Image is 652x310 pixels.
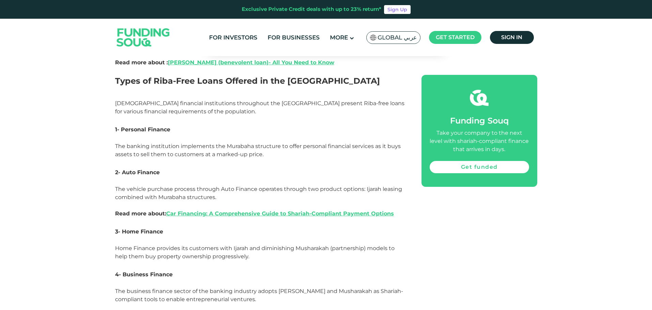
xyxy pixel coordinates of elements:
a: [PERSON_NAME] (benevolent loan)- All You Need to Know [168,59,334,66]
a: Sign Up [384,5,411,14]
span: The business finance sector of the banking industry adopts [PERSON_NAME] and Musharakah as Sharia... [115,288,403,303]
span: 3- Home Finance [115,228,163,235]
span: Global عربي [378,34,417,42]
span: Home Finance provides its customers with Ijarah and diminishing Musharakah (partnership) models t... [115,245,395,260]
span: The vehicle purchase process through Auto Finance operates through two product options: Ijarah le... [115,186,402,217]
span: Sign in [501,34,522,40]
strong: Read more about: [115,210,394,217]
div: Take your company to the next level with shariah-compliant finance that arrives in days. [430,129,529,153]
span: More [330,34,348,41]
a: For Businesses [266,32,321,43]
a: Get funded [430,161,529,173]
span: Read more about : [115,59,334,66]
span: Funding Souq [450,116,509,126]
a: For Investors [207,32,259,43]
span: 4- Business Finance [115,271,173,278]
div: Exclusive Private Credit deals with up to 23% return* [242,5,381,13]
img: fsicon [470,88,489,107]
a: Sign in [490,31,534,44]
span: The banking institution implements the Murabaha structure to offer personal financial services as... [115,143,401,158]
span: [DEMOGRAPHIC_DATA] financial institutions throughout the [GEOGRAPHIC_DATA] present Riba-free loan... [115,100,404,115]
span: 2- Auto Finance [115,169,160,176]
img: Logo [110,20,177,55]
img: SA Flag [370,35,376,40]
span: Get started [436,34,475,40]
span: Types of Riba-Free Loans Offered in the [GEOGRAPHIC_DATA] [115,76,380,86]
span: 1- Personal Finance [115,126,170,133]
a: Car Financing: A Comprehensive Guide to Shariah-Compliant Payment Options [166,210,394,217]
